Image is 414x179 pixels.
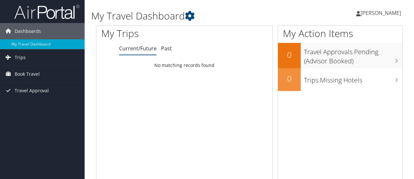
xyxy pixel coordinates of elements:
a: 0Travel Approvals Pending (Advisor Booked) [278,43,402,68]
h1: My Trips [101,27,194,40]
h2: 0 [278,73,301,84]
h2: 0 [278,49,301,60]
a: [PERSON_NAME] [356,3,407,23]
h1: My Action Items [278,27,402,40]
span: [PERSON_NAME] [361,9,401,17]
h3: Travel Approvals Pending (Advisor Booked) [304,44,402,66]
td: No matching records found [96,59,272,71]
a: Current/Future [119,45,157,52]
img: airportal-logo.png [14,4,79,19]
span: Trips [15,49,26,66]
a: 0Trips Missing Hotels [278,68,402,91]
span: Dashboards [15,23,41,39]
h1: My Travel Dashboard [91,9,302,23]
span: Book Travel [15,66,40,82]
a: Past [161,45,172,52]
h3: Trips Missing Hotels [304,72,402,85]
span: Travel Approval [15,83,49,99]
